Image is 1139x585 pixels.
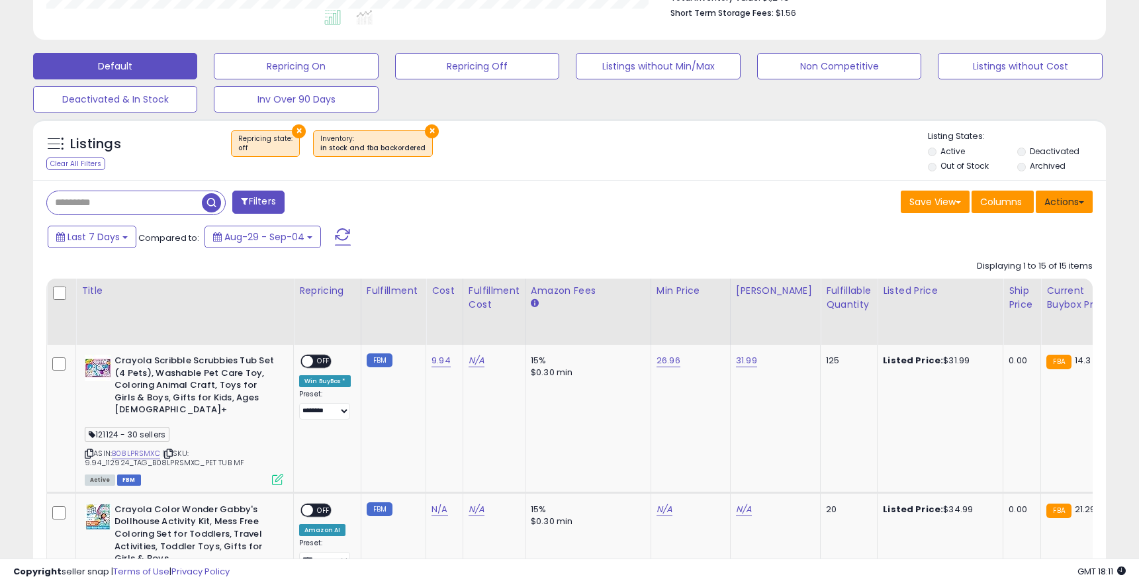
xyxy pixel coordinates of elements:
[883,504,993,516] div: $34.99
[1009,504,1030,516] div: 0.00
[432,354,451,367] a: 9.94
[299,390,351,420] div: Preset:
[113,565,169,578] a: Terms of Use
[531,298,539,310] small: Amazon Fees.
[205,226,321,248] button: Aug-29 - Sep-04
[736,503,752,516] a: N/A
[469,284,520,312] div: Fulfillment Cost
[367,284,420,298] div: Fulfillment
[85,355,283,484] div: ASIN:
[826,504,867,516] div: 20
[531,367,641,379] div: $0.30 min
[883,503,943,516] b: Listed Price:
[313,504,334,516] span: OFF
[980,195,1022,208] span: Columns
[70,135,121,154] h5: Listings
[1075,354,1091,367] span: 14.3
[313,356,334,367] span: OFF
[928,130,1106,143] p: Listing States:
[320,134,426,154] span: Inventory :
[33,86,197,112] button: Deactivated & In Stock
[432,284,457,298] div: Cost
[1077,565,1126,578] span: 2025-09-12 18:11 GMT
[657,354,680,367] a: 26.96
[972,191,1034,213] button: Columns
[114,355,275,420] b: Crayola Scribble Scrubbies Tub Set (4 Pets), Washable Pet Care Toy, Coloring Animal Craft, Toys f...
[531,504,641,516] div: 15%
[85,427,169,442] span: 121124 - 30 sellers
[33,53,197,79] button: Default
[367,502,392,516] small: FBM
[1046,355,1071,369] small: FBA
[670,7,774,19] b: Short Term Storage Fees:
[469,503,484,516] a: N/A
[85,448,244,468] span: | SKU: 9.94_112924_TAG_B08LPRSMXC_PET TUB MF
[576,53,740,79] button: Listings without Min/Max
[46,157,105,170] div: Clear All Filters
[13,566,230,578] div: seller snap | |
[1046,504,1071,518] small: FBA
[320,144,426,153] div: in stock and fba backordered
[977,260,1093,273] div: Displaying 1 to 15 of 15 items
[657,284,725,298] div: Min Price
[299,539,351,568] div: Preset:
[81,284,288,298] div: Title
[826,355,867,367] div: 125
[883,284,997,298] div: Listed Price
[299,524,345,536] div: Amazon AI
[883,355,993,367] div: $31.99
[292,124,306,138] button: ×
[1009,355,1030,367] div: 0.00
[112,448,160,459] a: B08LPRSMXC
[425,124,439,138] button: ×
[114,504,275,568] b: Crayola Color Wonder Gabby's Dollhouse Activity Kit, Mess Free Coloring Set for Toddlers, Travel ...
[531,355,641,367] div: 15%
[736,284,815,298] div: [PERSON_NAME]
[138,232,199,244] span: Compared to:
[1046,284,1115,312] div: Current Buybox Price
[883,354,943,367] b: Listed Price:
[1009,284,1035,312] div: Ship Price
[757,53,921,79] button: Non Competitive
[826,284,872,312] div: Fulfillable Quantity
[367,353,392,367] small: FBM
[901,191,970,213] button: Save View
[299,284,355,298] div: Repricing
[1036,191,1093,213] button: Actions
[232,191,284,214] button: Filters
[938,53,1102,79] button: Listings without Cost
[299,375,351,387] div: Win BuyBox *
[1075,503,1096,516] span: 21.29
[1030,146,1079,157] label: Deactivated
[117,474,141,486] span: FBM
[469,354,484,367] a: N/A
[48,226,136,248] button: Last 7 Days
[68,230,120,244] span: Last 7 Days
[224,230,304,244] span: Aug-29 - Sep-04
[531,284,645,298] div: Amazon Fees
[395,53,559,79] button: Repricing Off
[940,146,965,157] label: Active
[85,355,111,381] img: 51F8AirIaPL._SL40_.jpg
[736,354,757,367] a: 31.99
[214,53,378,79] button: Repricing On
[85,474,115,486] span: All listings currently available for purchase on Amazon
[13,565,62,578] strong: Copyright
[531,516,641,527] div: $0.30 min
[171,565,230,578] a: Privacy Policy
[776,7,796,19] span: $1.56
[1030,160,1066,171] label: Archived
[940,160,989,171] label: Out of Stock
[214,86,378,112] button: Inv Over 90 Days
[657,503,672,516] a: N/A
[238,144,293,153] div: off
[432,503,447,516] a: N/A
[85,504,111,530] img: 51JfCXnCwbL._SL40_.jpg
[238,134,293,154] span: Repricing state :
